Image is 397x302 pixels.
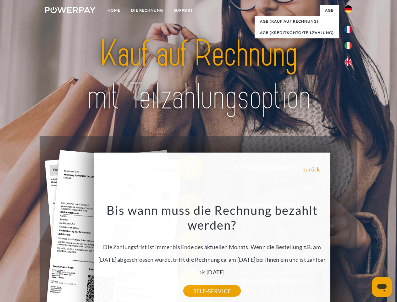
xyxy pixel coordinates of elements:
[97,203,327,233] h3: Bis wann muss die Rechnung bezahlt werden?
[126,5,168,16] a: DIE RECHNUNG
[168,5,198,16] a: SUPPORT
[102,5,126,16] a: Home
[255,16,339,27] a: AGB (Kauf auf Rechnung)
[345,26,352,33] img: fr
[303,166,320,172] a: zurück
[60,30,337,120] img: title-powerpay_de.svg
[372,277,392,297] iframe: Schaltfläche zum Öffnen des Messaging-Fensters
[183,285,241,297] a: SELF-SERVICE
[345,42,352,49] img: it
[255,27,339,38] a: AGB (Kreditkonto/Teilzahlung)
[97,203,327,291] div: Die Zahlungsfrist ist immer bis Ende des aktuellen Monats. Wenn die Bestellung z.B. am [DATE] abg...
[345,5,352,13] img: de
[320,5,339,16] a: agb
[45,7,96,13] img: logo-powerpay-white.svg
[345,58,352,66] img: en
